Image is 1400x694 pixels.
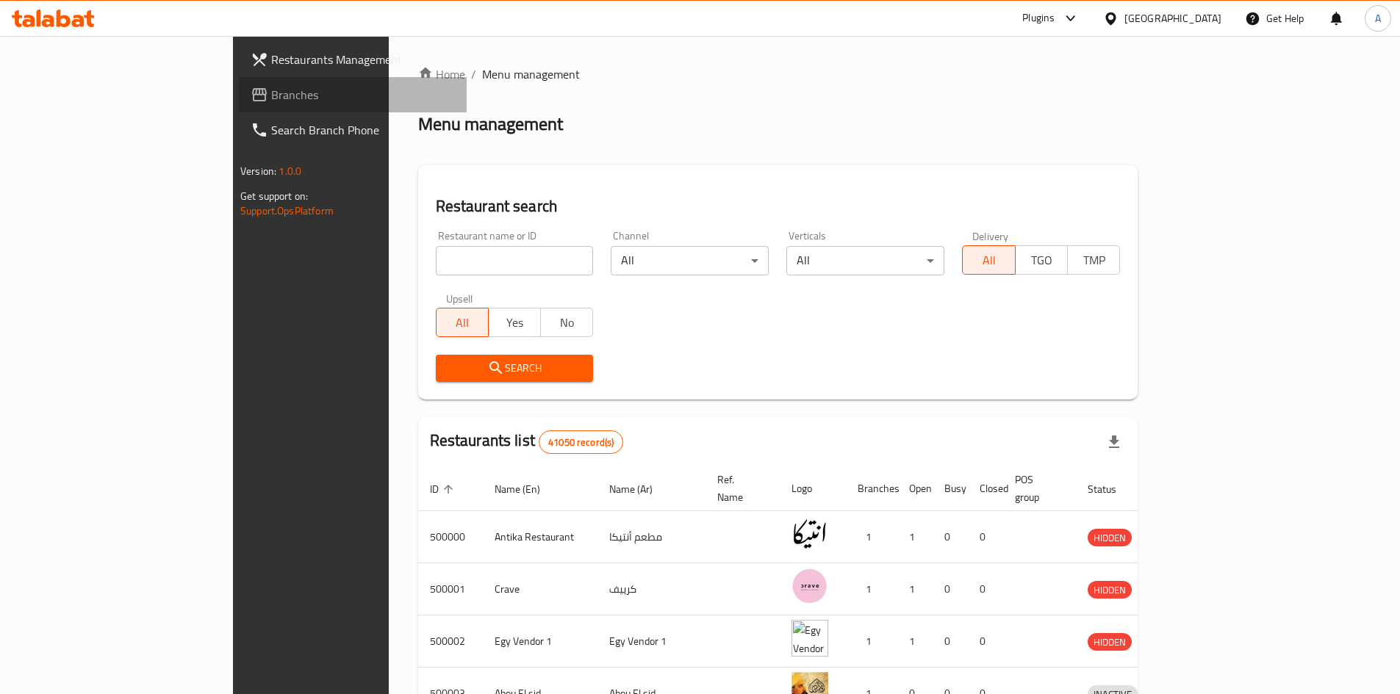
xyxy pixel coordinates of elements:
[436,355,594,382] button: Search
[968,466,1003,511] th: Closed
[846,511,897,563] td: 1
[972,231,1009,241] label: Delivery
[279,162,301,181] span: 1.0.0
[717,471,762,506] span: Ref. Name
[968,615,1003,668] td: 0
[1088,581,1132,599] div: HIDDEN
[240,201,334,220] a: Support.OpsPlatform
[791,568,828,604] img: Crave
[1088,529,1132,546] span: HIDDEN
[791,620,828,657] img: Egy Vendor 1
[471,65,476,83] li: /
[933,563,968,615] td: 0
[611,246,769,275] div: All
[430,480,458,498] span: ID
[780,466,846,511] th: Logo
[1015,245,1068,275] button: TGO
[442,312,483,333] span: All
[1124,10,1221,26] div: [GEOGRAPHIC_DATA]
[418,65,1138,83] nav: breadcrumb
[1067,245,1120,275] button: TMP
[968,563,1003,615] td: 0
[418,112,563,136] h2: Menu management
[933,466,968,511] th: Busy
[240,162,276,181] span: Version:
[488,308,541,337] button: Yes
[436,308,489,337] button: All
[597,563,706,615] td: كرييف
[968,511,1003,563] td: 0
[933,511,968,563] td: 0
[483,615,597,668] td: Egy Vendor 1
[239,42,467,77] a: Restaurants Management
[897,615,933,668] td: 1
[1088,634,1132,651] span: HIDDEN
[1022,250,1062,271] span: TGO
[436,246,594,275] input: Search for restaurant name or ID..
[240,187,308,206] span: Get support on:
[1088,582,1132,599] span: HIDDEN
[483,511,597,563] td: Antika Restaurant
[482,65,580,83] span: Menu management
[539,430,623,454] div: Total records count
[933,615,968,668] td: 0
[448,359,582,377] span: Search
[1088,529,1132,546] div: HIDDEN
[1015,471,1058,506] span: POS group
[430,430,624,454] h2: Restaurants list
[597,511,706,563] td: مطعم أنتيكا
[897,466,933,511] th: Open
[786,246,944,275] div: All
[791,516,828,552] img: Antika Restaurant
[897,511,933,563] td: 1
[239,77,467,112] a: Branches
[1088,480,1135,498] span: Status
[1375,10,1381,26] span: A
[495,480,559,498] span: Name (En)
[539,435,622,449] span: 41050 record(s)
[271,121,455,139] span: Search Branch Phone
[271,51,455,68] span: Restaurants Management
[1088,633,1132,651] div: HIDDEN
[609,480,672,498] span: Name (Ar)
[495,312,535,333] span: Yes
[1096,424,1132,460] div: Export file
[271,86,455,104] span: Branches
[540,308,593,337] button: No
[846,615,897,668] td: 1
[846,563,897,615] td: 1
[547,312,587,333] span: No
[897,563,933,615] td: 1
[436,195,1121,217] h2: Restaurant search
[969,250,1009,271] span: All
[597,615,706,668] td: Egy Vendor 1
[1022,10,1055,27] div: Plugins
[1074,250,1114,271] span: TMP
[846,466,897,511] th: Branches
[962,245,1015,275] button: All
[483,563,597,615] td: Crave
[446,293,473,303] label: Upsell
[239,112,467,148] a: Search Branch Phone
